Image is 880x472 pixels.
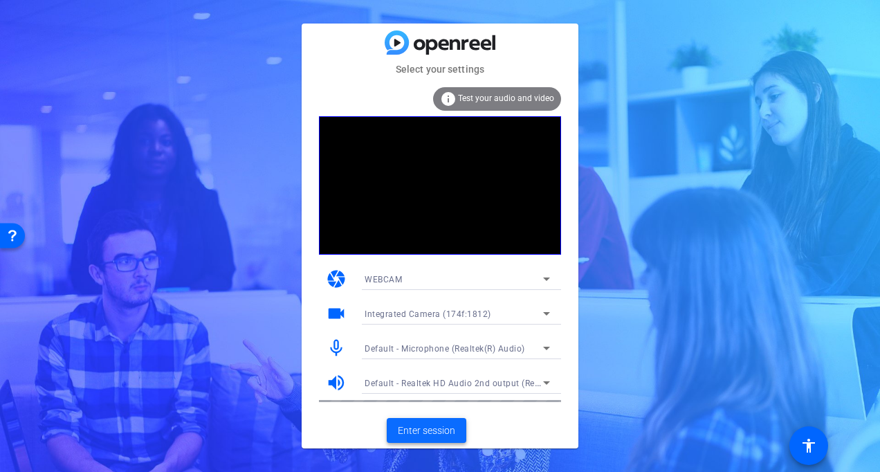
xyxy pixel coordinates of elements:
mat-icon: volume_up [326,372,347,393]
mat-icon: camera [326,269,347,289]
span: WEBCAM [365,275,402,284]
span: Default - Microphone (Realtek(R) Audio) [365,344,525,354]
mat-icon: videocam [326,303,347,324]
img: blue-gradient.svg [385,30,495,55]
span: Enter session [398,424,455,438]
span: Test your audio and video [458,93,554,103]
span: Integrated Camera (174f:1812) [365,309,491,319]
span: Default - Realtek HD Audio 2nd output (Realtek(R) Audio) [365,377,595,388]
mat-icon: mic_none [326,338,347,358]
mat-icon: accessibility [800,437,817,454]
mat-card-subtitle: Select your settings [302,62,578,77]
button: Enter session [387,418,466,443]
mat-icon: info [440,91,457,107]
